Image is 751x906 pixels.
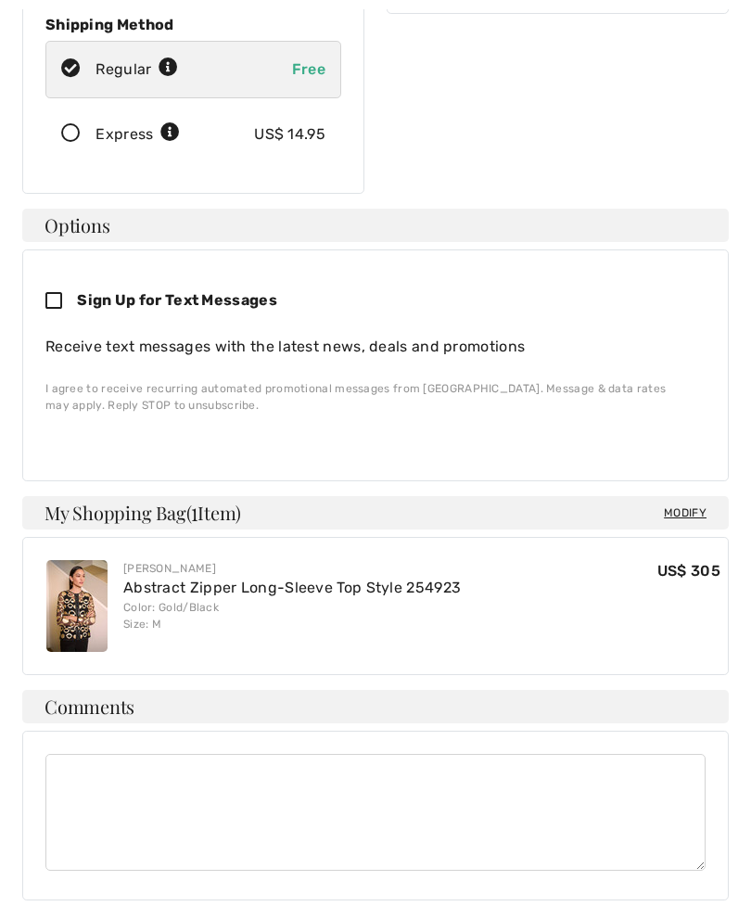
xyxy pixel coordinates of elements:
span: 1 [191,499,197,523]
span: Modify [664,504,706,522]
div: US$ 14.95 [254,123,325,146]
h4: Options [22,209,729,242]
div: Color: Gold/Black Size: M [123,599,461,632]
div: Shipping Method [45,16,341,33]
img: Abstract Zipper Long-Sleeve Top Style 254923 [46,560,108,652]
div: Regular [95,58,178,81]
span: Sign Up for Text Messages [77,291,277,309]
span: Free [292,60,325,78]
div: [PERSON_NAME] [123,560,461,577]
div: I agree to receive recurring automated promotional messages from [GEOGRAPHIC_DATA]. Message & dat... [45,380,691,414]
span: ( Item) [186,500,241,525]
h4: Comments [22,690,729,723]
span: US$ 305 [657,562,720,580]
div: Receive text messages with the latest news, deals and promotions [45,336,691,358]
textarea: Comments [45,754,706,871]
div: Express [95,123,180,146]
a: Abstract Zipper Long-Sleeve Top Style 254923 [123,579,461,596]
h4: My Shopping Bag [22,496,729,530]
